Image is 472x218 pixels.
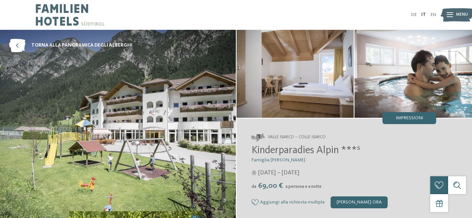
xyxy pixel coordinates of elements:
span: Impressioni [396,116,423,121]
a: DE [411,12,417,17]
span: da [251,184,256,189]
span: Famiglia [PERSON_NAME] [251,158,305,162]
a: EN [431,12,436,17]
span: Valle Isarco – Colle Isarco [268,135,326,140]
span: Menu [456,12,468,18]
span: [DATE] – [DATE] [258,169,299,177]
a: IT [421,12,426,17]
img: Il family hotel a Vipiteno per veri intenditori [354,30,472,118]
span: Kinderparadies Alpin ***ˢ [251,145,360,156]
span: 69,00 € [257,182,285,190]
div: [PERSON_NAME] ora [331,196,388,208]
i: Orari d'apertura estate [251,170,257,176]
a: torna alla panoramica degli alberghi [9,39,132,52]
span: torna alla panoramica degli alberghi [31,42,132,49]
span: Aggiungi alla richiesta multipla [260,200,325,205]
span: a persona e a notte [285,184,322,189]
img: Il family hotel a Vipiteno per veri intenditori [237,30,354,118]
